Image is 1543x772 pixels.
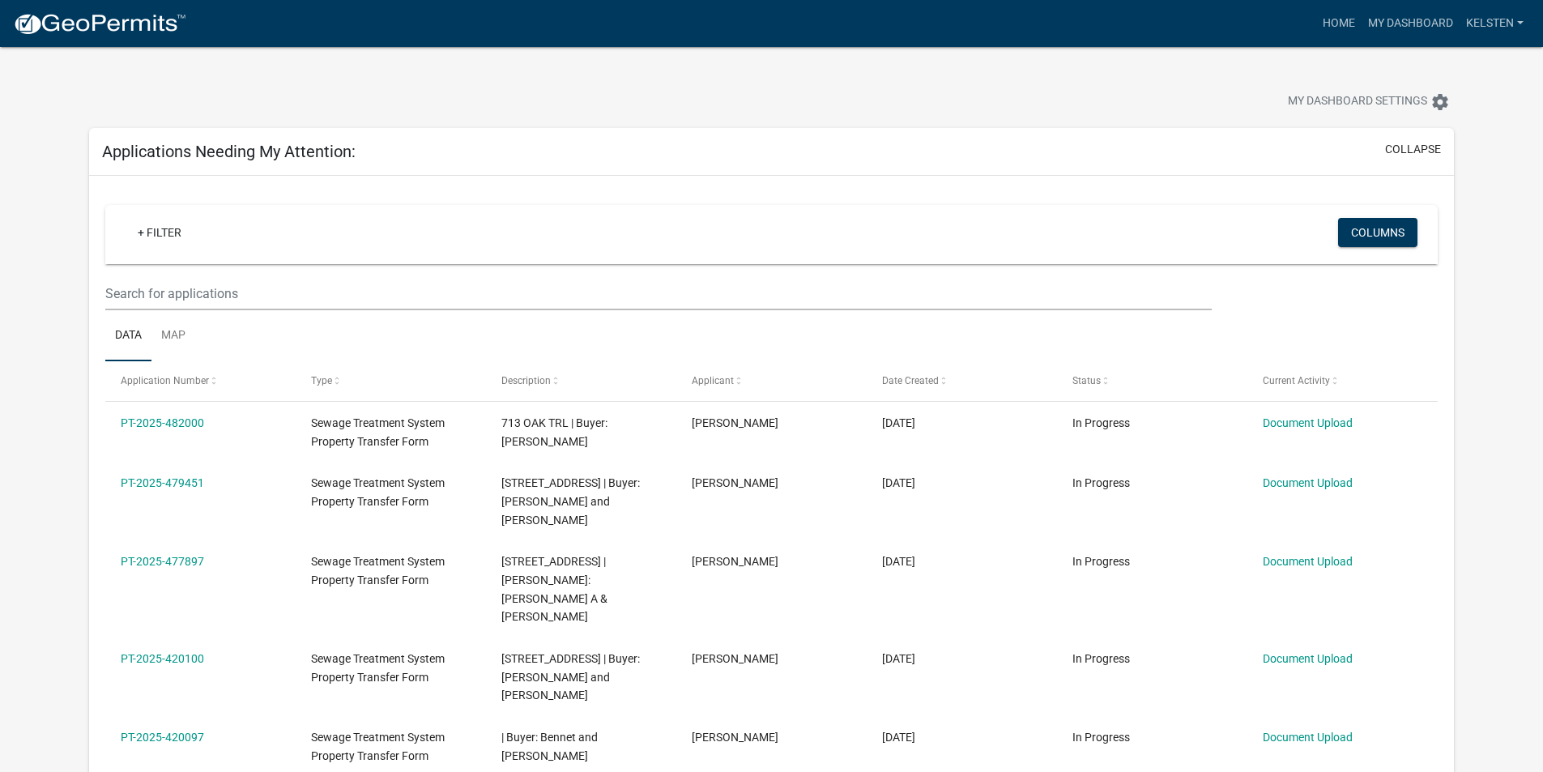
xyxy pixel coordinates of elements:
[102,142,356,161] h5: Applications Needing My Attention:
[121,652,204,665] a: PT-2025-420100
[1430,92,1450,112] i: settings
[125,218,194,247] a: + Filter
[1072,375,1101,386] span: Status
[121,476,204,489] a: PT-2025-479451
[105,361,296,400] datatable-header-cell: Application Number
[121,416,204,429] a: PT-2025-482000
[1263,476,1353,489] a: Document Upload
[676,361,867,400] datatable-header-cell: Applicant
[692,652,778,665] span: Kelsey Stender
[1263,555,1353,568] a: Document Upload
[121,731,204,744] a: PT-2025-420097
[1263,652,1353,665] a: Document Upload
[1263,375,1330,386] span: Current Activity
[882,375,939,386] span: Date Created
[1275,86,1463,117] button: My Dashboard Settingssettings
[882,731,915,744] span: 05/13/2025
[882,652,915,665] span: 05/13/2025
[501,375,551,386] span: Description
[501,416,607,448] span: 713 OAK TRL | Buyer: Denise J Prchal
[105,277,1211,310] input: Search for applications
[882,416,915,429] span: 09/22/2025
[882,476,915,489] span: 09/16/2025
[121,555,204,568] a: PT-2025-477897
[311,652,445,684] span: Sewage Treatment System Property Transfer Form
[1072,555,1130,568] span: In Progress
[121,375,209,386] span: Application Number
[311,375,332,386] span: Type
[1362,8,1460,39] a: My Dashboard
[501,731,598,762] span: | Buyer: Bennet and Trisha Stich
[1247,361,1437,400] datatable-header-cell: Current Activity
[1072,731,1130,744] span: In Progress
[692,375,734,386] span: Applicant
[1338,218,1417,247] button: Columns
[501,652,640,702] span: 514 SUMMIT ST E | Buyer: Adria Budesca and Amy Herbranson
[311,555,445,586] span: Sewage Treatment System Property Transfer Form
[501,555,607,623] span: 38498 NORTH SHORE DR | Buyer: Thomas A & Melissa J Heilman
[692,555,778,568] span: Kelsey Stender
[1072,652,1130,665] span: In Progress
[311,476,445,508] span: Sewage Treatment System Property Transfer Form
[311,731,445,762] span: Sewage Treatment System Property Transfer Form
[1263,416,1353,429] a: Document Upload
[1263,731,1353,744] a: Document Upload
[692,731,778,744] span: Kelsey Stender
[882,555,915,568] span: 09/12/2025
[867,361,1057,400] datatable-header-cell: Date Created
[1460,8,1530,39] a: Kelsten
[311,416,445,448] span: Sewage Treatment System Property Transfer Form
[1288,92,1427,112] span: My Dashboard Settings
[692,416,778,429] span: Kelsey Stender
[105,310,151,362] a: Data
[151,310,195,362] a: Map
[1072,416,1130,429] span: In Progress
[1056,361,1247,400] datatable-header-cell: Status
[1385,141,1441,158] button: collapse
[1072,476,1130,489] span: In Progress
[692,476,778,489] span: Kelsey Stender
[501,476,640,527] span: 121 NORTH SHORE DR | Buyer: David Buck and Esther Buck
[296,361,486,400] datatable-header-cell: Type
[1316,8,1362,39] a: Home
[486,361,676,400] datatable-header-cell: Description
